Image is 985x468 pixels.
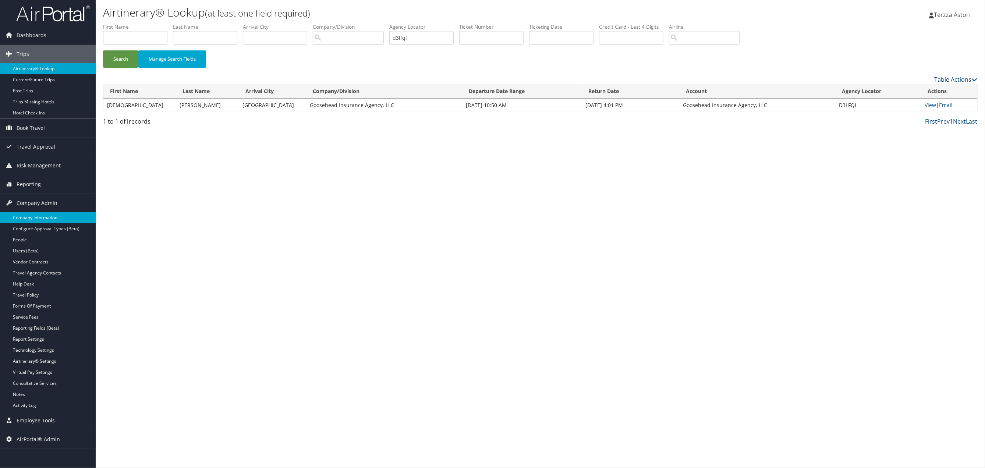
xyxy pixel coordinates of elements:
[599,23,669,31] label: Credit Card - Last 4 Digits
[935,75,978,84] a: Table Actions
[103,117,313,130] div: 1 to 1 of records
[835,99,921,112] td: D3LFQL
[17,119,45,137] span: Book Travel
[462,84,582,99] th: Departure Date Range: activate to sort column ascending
[939,102,953,109] a: Email
[835,84,921,99] th: Agency Locator: activate to sort column ascending
[103,50,138,68] button: Search
[306,84,462,99] th: Company/Division
[173,23,243,31] label: Last Name
[921,84,977,99] th: Actions
[459,23,529,31] label: Ticket Number
[953,117,966,125] a: Next
[17,138,55,156] span: Travel Approval
[582,84,679,99] th: Return Date: activate to sort column ascending
[529,23,599,31] label: Ticketing Date
[306,99,462,112] td: Goosehead Insurance Agency, LLC
[313,23,389,31] label: Company/Division
[239,84,306,99] th: Arrival City: activate to sort column ascending
[950,117,953,125] a: 1
[921,99,977,112] td: |
[103,23,173,31] label: First Name
[389,23,459,31] label: Agency Locator
[582,99,679,112] td: [DATE] 4:01 PM
[103,84,176,99] th: First Name: activate to sort column ascending
[925,117,938,125] a: First
[176,99,239,112] td: [PERSON_NAME]
[239,99,306,112] td: [GEOGRAPHIC_DATA]
[138,50,206,68] button: Manage Search Fields
[17,175,41,194] span: Reporting
[17,26,46,45] span: Dashboards
[17,430,60,448] span: AirPortal® Admin
[679,99,835,112] td: Goosehead Insurance Agency, LLC
[243,23,313,31] label: Arrival City
[205,7,310,19] small: (at least one field required)
[103,5,686,20] h1: Airtinerary® Lookup
[929,4,978,26] a: Terzza Aston
[17,45,29,63] span: Trips
[925,102,936,109] a: View
[125,117,129,125] span: 1
[934,11,970,19] span: Terzza Aston
[669,23,745,31] label: Airline
[966,117,978,125] a: Last
[938,117,950,125] a: Prev
[17,194,57,212] span: Company Admin
[679,84,835,99] th: Account: activate to sort column ascending
[103,99,176,112] td: [DEMOGRAPHIC_DATA]
[16,5,90,22] img: airportal-logo.png
[17,156,61,175] span: Risk Management
[17,411,55,430] span: Employee Tools
[176,84,239,99] th: Last Name: activate to sort column ascending
[462,99,582,112] td: [DATE] 10:50 AM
